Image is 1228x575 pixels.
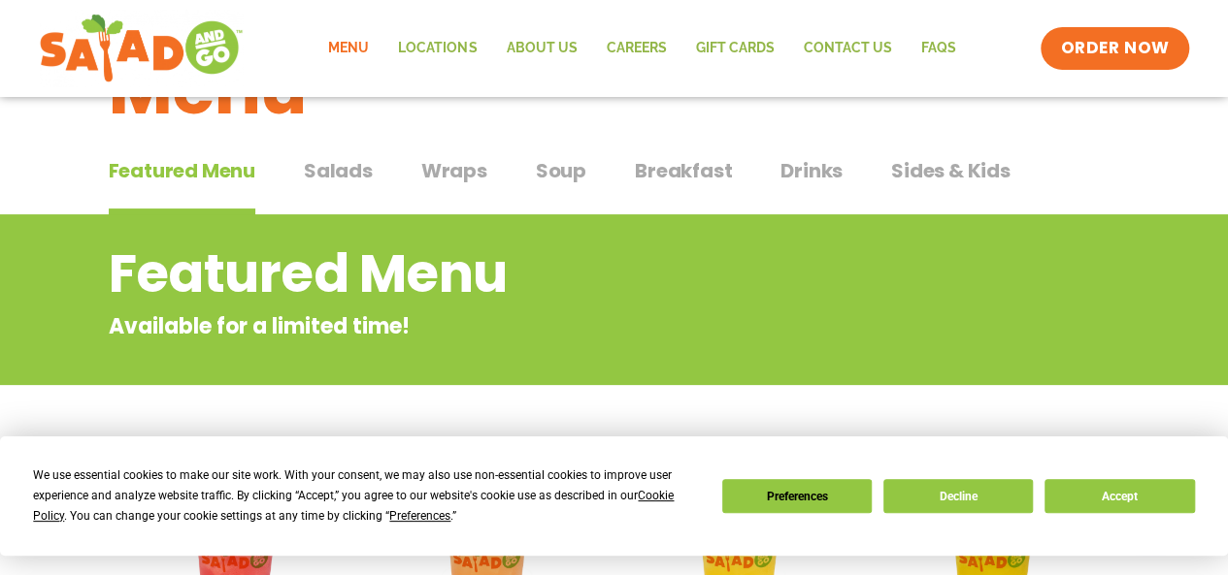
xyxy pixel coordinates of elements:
[891,156,1011,185] span: Sides & Kids
[383,26,491,71] a: Locations
[788,26,906,71] a: Contact Us
[591,26,680,71] a: Careers
[1045,479,1194,513] button: Accept
[635,156,732,185] span: Breakfast
[906,26,970,71] a: FAQs
[780,156,843,185] span: Drinks
[536,156,586,185] span: Soup
[109,310,964,342] p: Available for a limited time!
[109,149,1120,215] div: Tabbed content
[421,156,487,185] span: Wraps
[314,26,383,71] a: Menu
[109,235,964,313] h2: Featured Menu
[314,26,970,71] nav: Menu
[883,479,1033,513] button: Decline
[680,26,788,71] a: GIFT CARDS
[389,509,450,523] span: Preferences
[491,26,591,71] a: About Us
[722,479,872,513] button: Preferences
[304,156,373,185] span: Salads
[109,156,255,185] span: Featured Menu
[1041,27,1188,70] a: ORDER NOW
[33,465,698,527] div: We use essential cookies to make our site work. With your consent, we may also use non-essential ...
[39,10,244,87] img: new-SAG-logo-768×292
[1060,37,1169,60] span: ORDER NOW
